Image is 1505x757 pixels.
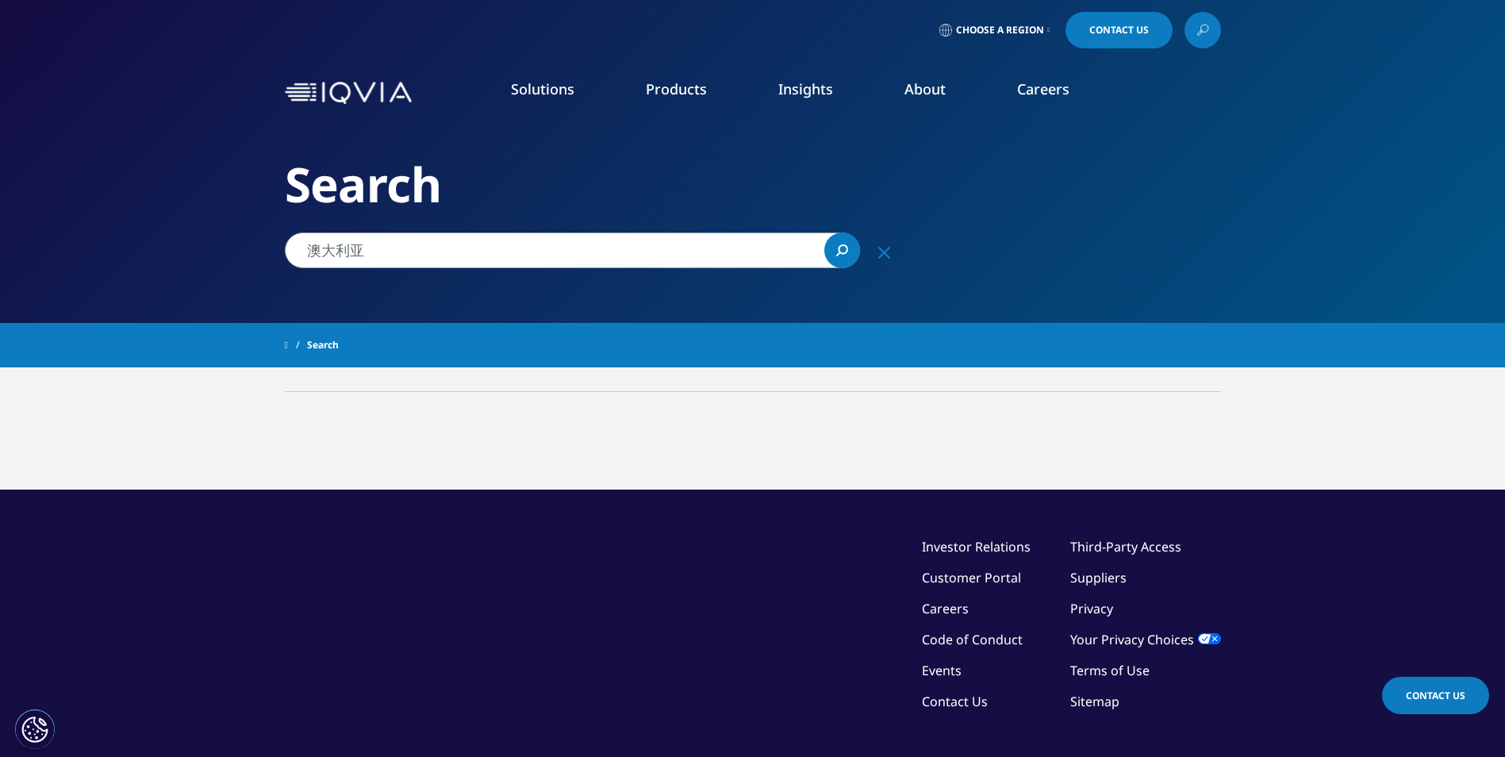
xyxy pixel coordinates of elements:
[1070,662,1150,679] a: Terms of Use
[922,569,1021,586] a: Customer Portal
[285,82,412,105] img: IQVIA Healthcare Information Technology and Pharma Clinical Research Company
[646,79,707,98] a: Products
[922,631,1023,648] a: Code of Conduct
[285,232,860,268] input: Search
[1070,569,1127,586] a: Suppliers
[904,79,946,98] a: About
[285,155,1221,214] h2: Search
[1089,25,1149,35] span: Contact Us
[1406,689,1465,702] span: Contact Us
[1382,677,1489,714] a: Contact Us
[307,331,339,359] span: Search
[1070,693,1119,710] a: Sitemap
[922,538,1031,555] a: Investor Relations
[778,79,833,98] a: Insights
[922,662,962,679] a: Events
[418,56,1221,130] nav: Primary
[1070,538,1181,555] a: Third-Party Access
[922,600,969,617] a: Careers
[878,247,890,259] svg: Clear
[824,232,860,268] a: Search
[866,232,904,271] div: Clear
[1017,79,1069,98] a: Careers
[956,24,1044,37] span: Choose a Region
[511,79,574,98] a: Solutions
[836,244,848,256] svg: Search
[1065,12,1173,48] a: Contact Us
[1070,600,1113,617] a: Privacy
[15,709,55,749] button: Cookie 设置
[1070,631,1221,648] a: Your Privacy Choices
[922,693,988,710] a: Contact Us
